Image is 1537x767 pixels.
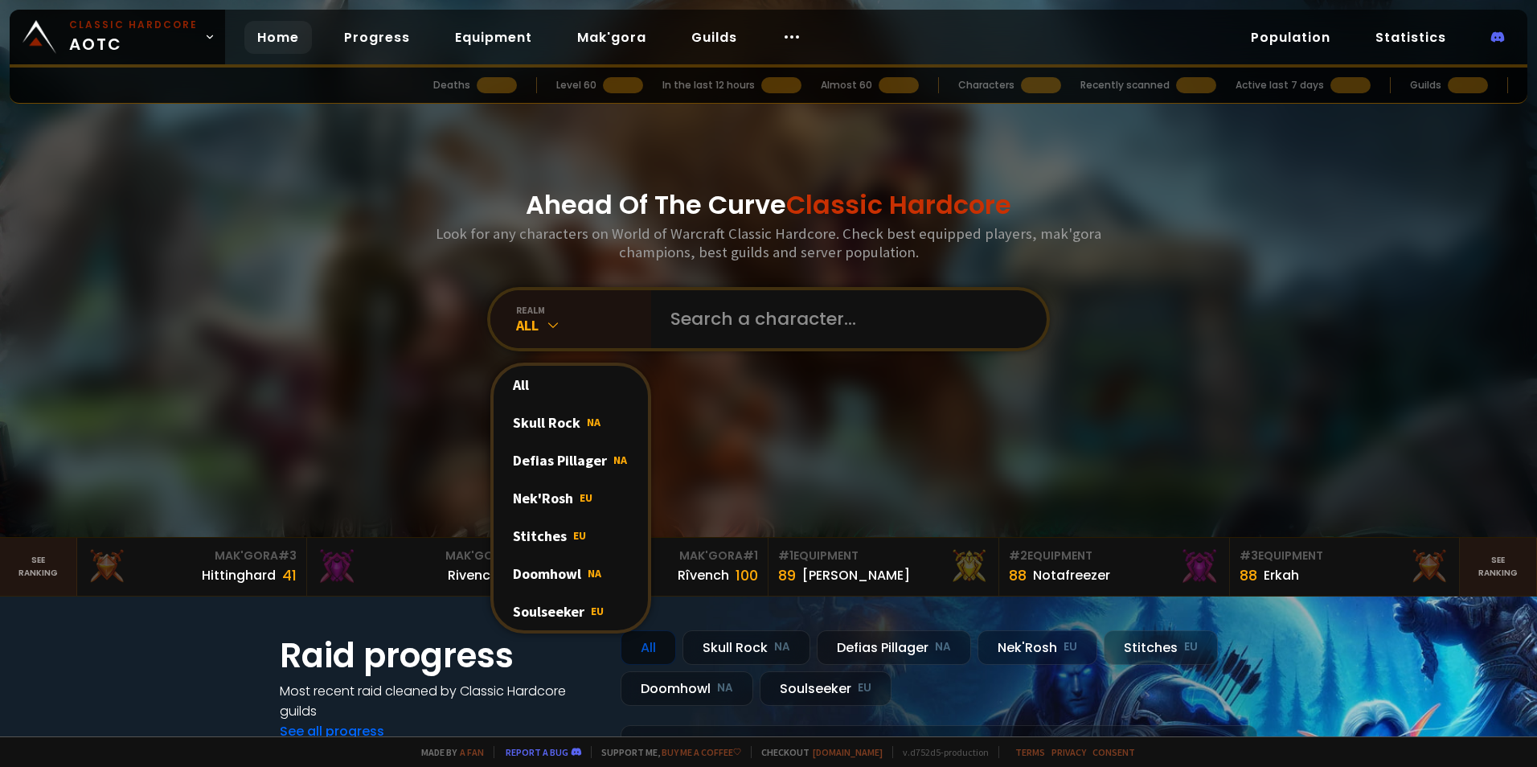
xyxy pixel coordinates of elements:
[538,538,768,596] a: Mak'Gora#1Rîvench100
[1009,564,1027,586] div: 88
[778,548,989,564] div: Equipment
[778,548,793,564] span: # 1
[1015,746,1045,758] a: Terms
[282,564,297,586] div: 41
[591,604,604,618] span: EU
[774,639,790,655] small: NA
[69,18,198,56] span: AOTC
[580,490,592,505] span: EU
[587,415,600,429] span: NA
[516,304,651,316] div: realm
[1240,548,1258,564] span: # 3
[786,187,1011,223] span: Classic Hardcore
[1240,564,1257,586] div: 88
[621,630,676,665] div: All
[69,18,198,32] small: Classic Hardcore
[547,548,758,564] div: Mak'Gora
[494,517,648,555] div: Stitches
[743,548,758,564] span: # 1
[588,566,601,580] span: NA
[494,593,648,630] div: Soulseeker
[802,565,910,585] div: [PERSON_NAME]
[317,548,527,564] div: Mak'Gora
[494,479,648,517] div: Nek'Rosh
[494,366,648,404] div: All
[494,404,648,441] div: Skull Rock
[77,538,308,596] a: Mak'Gora#3Hittinghard41
[1092,746,1135,758] a: Consent
[448,565,498,585] div: Rivench
[662,746,741,758] a: Buy me a coffee
[433,78,470,92] div: Deaths
[978,630,1097,665] div: Nek'Rosh
[678,21,750,54] a: Guilds
[87,548,297,564] div: Mak'Gora
[1184,639,1198,655] small: EU
[935,639,951,655] small: NA
[892,746,989,758] span: v. d752d5 - production
[460,746,484,758] a: a fan
[494,555,648,593] div: Doomhowl
[682,630,810,665] div: Skull Rock
[506,746,568,758] a: Report a bug
[1238,21,1343,54] a: Population
[661,290,1027,348] input: Search a character...
[1033,565,1110,585] div: Notafreezer
[1230,538,1461,596] a: #3Equipment88Erkah
[813,746,883,758] a: [DOMAIN_NAME]
[494,441,648,479] div: Defias Pillager
[778,564,796,586] div: 89
[591,746,741,758] span: Support me,
[573,528,586,543] span: EU
[613,453,627,467] span: NA
[821,78,872,92] div: Almost 60
[858,680,871,696] small: EU
[1240,548,1450,564] div: Equipment
[736,564,758,586] div: 100
[717,680,733,696] small: NA
[1236,78,1324,92] div: Active last 7 days
[621,671,753,706] div: Doomhowl
[1363,21,1459,54] a: Statistics
[817,630,971,665] div: Defias Pillager
[760,671,891,706] div: Soulseeker
[442,21,545,54] a: Equipment
[1009,548,1219,564] div: Equipment
[1460,538,1537,596] a: Seeranking
[10,10,225,64] a: Classic HardcoreAOTC
[331,21,423,54] a: Progress
[999,538,1230,596] a: #2Equipment88Notafreezer
[1410,78,1441,92] div: Guilds
[280,630,601,681] h1: Raid progress
[958,78,1014,92] div: Characters
[202,565,276,585] div: Hittinghard
[280,722,384,740] a: See all progress
[516,316,651,334] div: All
[751,746,883,758] span: Checkout
[307,538,538,596] a: Mak'Gora#2Rivench100
[1009,548,1027,564] span: # 2
[1051,746,1086,758] a: Privacy
[662,78,755,92] div: In the last 12 hours
[526,186,1011,224] h1: Ahead Of The Curve
[1080,78,1170,92] div: Recently scanned
[278,548,297,564] span: # 3
[244,21,312,54] a: Home
[556,78,596,92] div: Level 60
[412,746,484,758] span: Made by
[768,538,999,596] a: #1Equipment89[PERSON_NAME]
[564,21,659,54] a: Mak'gora
[1064,639,1077,655] small: EU
[1104,630,1218,665] div: Stitches
[1264,565,1299,585] div: Erkah
[429,224,1108,261] h3: Look for any characters on World of Warcraft Classic Hardcore. Check best equipped players, mak'g...
[678,565,729,585] div: Rîvench
[280,681,601,721] h4: Most recent raid cleaned by Classic Hardcore guilds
